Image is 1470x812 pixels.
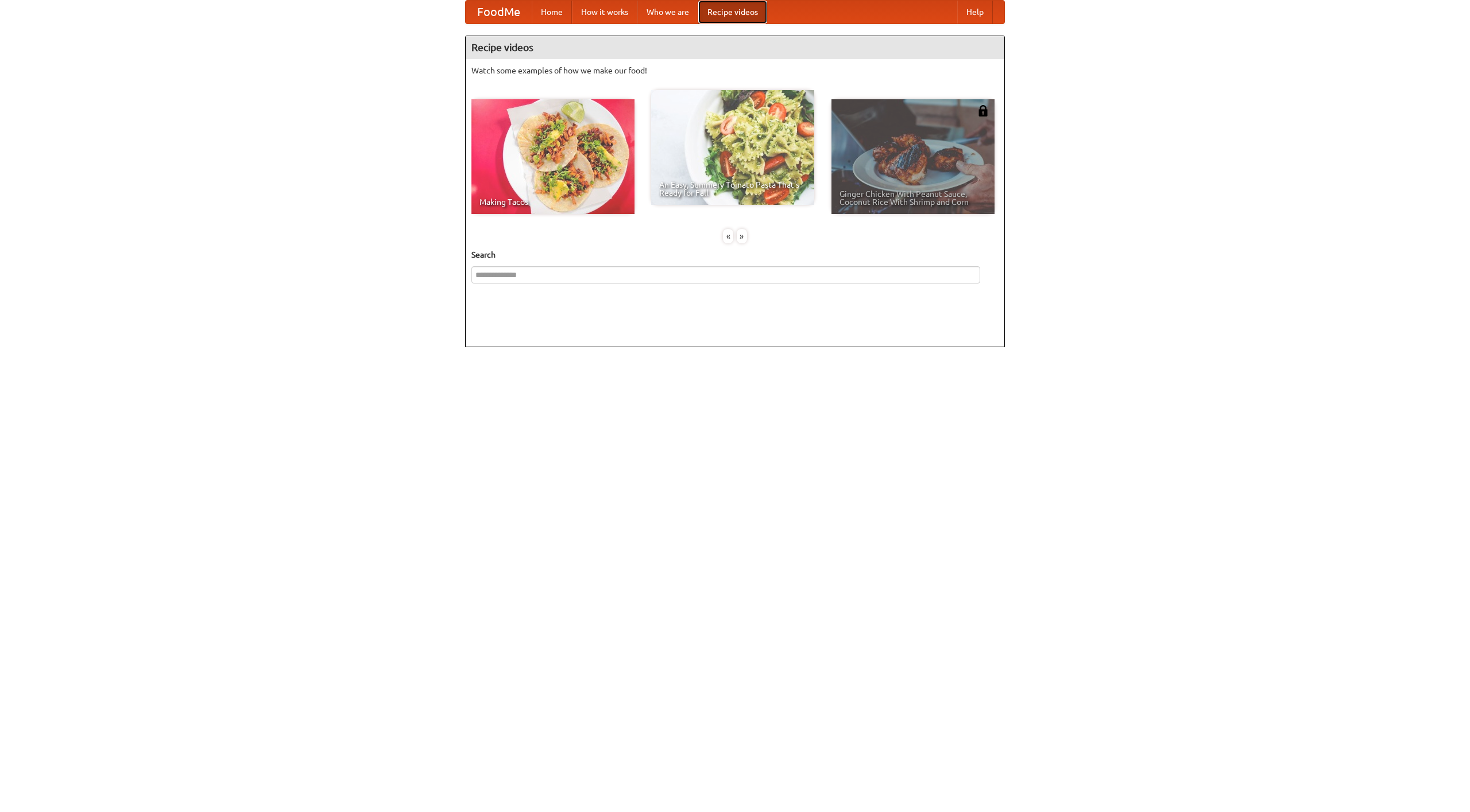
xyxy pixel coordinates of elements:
div: » [737,229,747,243]
a: Home [532,1,572,24]
p: Watch some examples of how we make our food! [471,65,999,76]
div: « [723,229,733,243]
a: How it works [572,1,637,24]
h5: Search [471,249,999,261]
a: Making Tacos [471,99,635,214]
span: Making Tacos [479,198,626,206]
span: An Easy, Summery Tomato Pasta That's Ready for Fall [659,181,806,197]
h4: Recipe videos [466,36,1004,59]
img: 483408.png [977,105,989,116]
a: FoodMe [466,1,532,24]
a: Who we are [637,1,698,24]
a: Help [957,1,993,24]
a: Recipe videos [698,1,767,24]
a: An Easy, Summery Tomato Pasta That's Ready for Fall [651,90,814,205]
